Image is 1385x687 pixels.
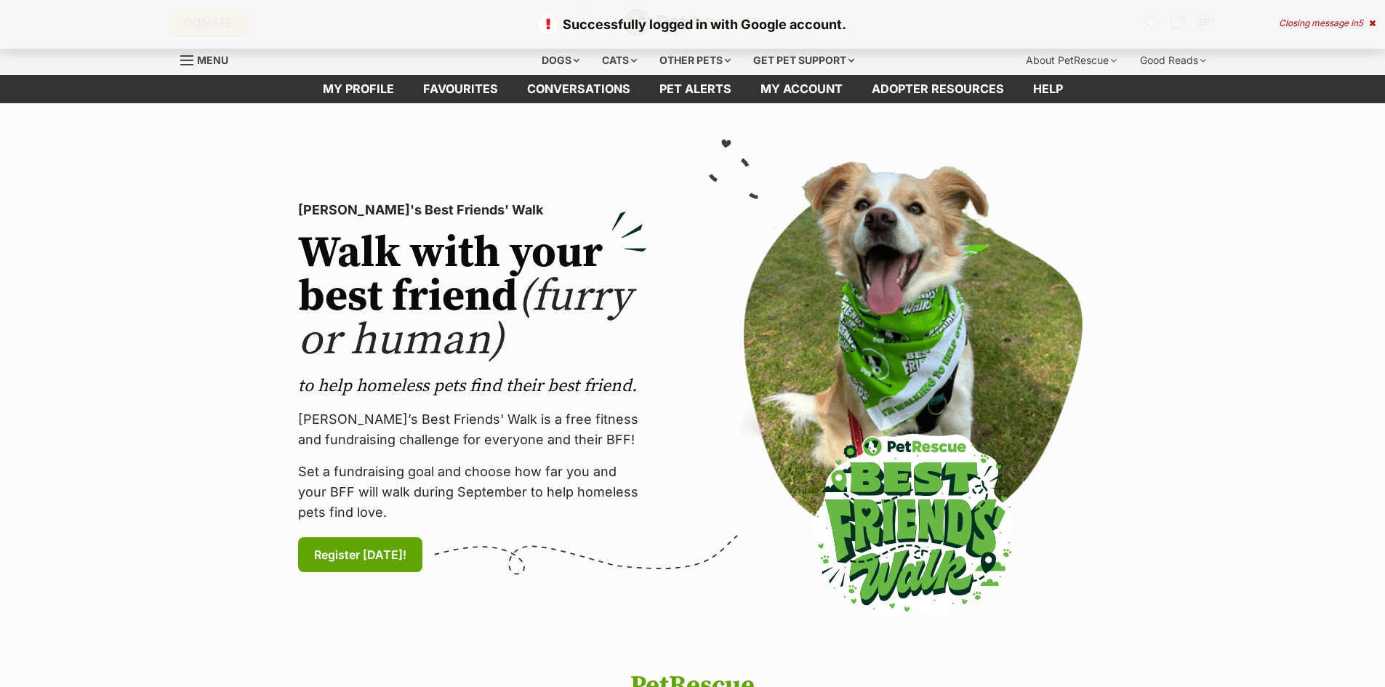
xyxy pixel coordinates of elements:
[308,75,409,103] a: My profile
[531,46,590,75] div: Dogs
[1019,75,1077,103] a: Help
[645,75,746,103] a: Pet alerts
[649,46,741,75] div: Other pets
[592,46,647,75] div: Cats
[180,46,238,72] a: Menu
[298,270,632,368] span: (furry or human)
[857,75,1019,103] a: Adopter resources
[197,54,228,66] span: Menu
[298,462,647,523] p: Set a fundraising goal and choose how far you and your BFF will walk during September to help hom...
[743,46,864,75] div: Get pet support
[298,374,647,398] p: to help homeless pets find their best friend.
[298,409,647,450] p: [PERSON_NAME]’s Best Friends' Walk is a free fitness and fundraising challenge for everyone and t...
[314,546,406,563] span: Register [DATE]!
[298,232,647,363] h2: Walk with your best friend
[1016,46,1127,75] div: About PetRescue
[409,75,513,103] a: Favourites
[746,75,857,103] a: My account
[513,75,645,103] a: conversations
[1130,46,1216,75] div: Good Reads
[298,537,422,572] a: Register [DATE]!
[298,200,647,220] p: [PERSON_NAME]'s Best Friends' Walk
